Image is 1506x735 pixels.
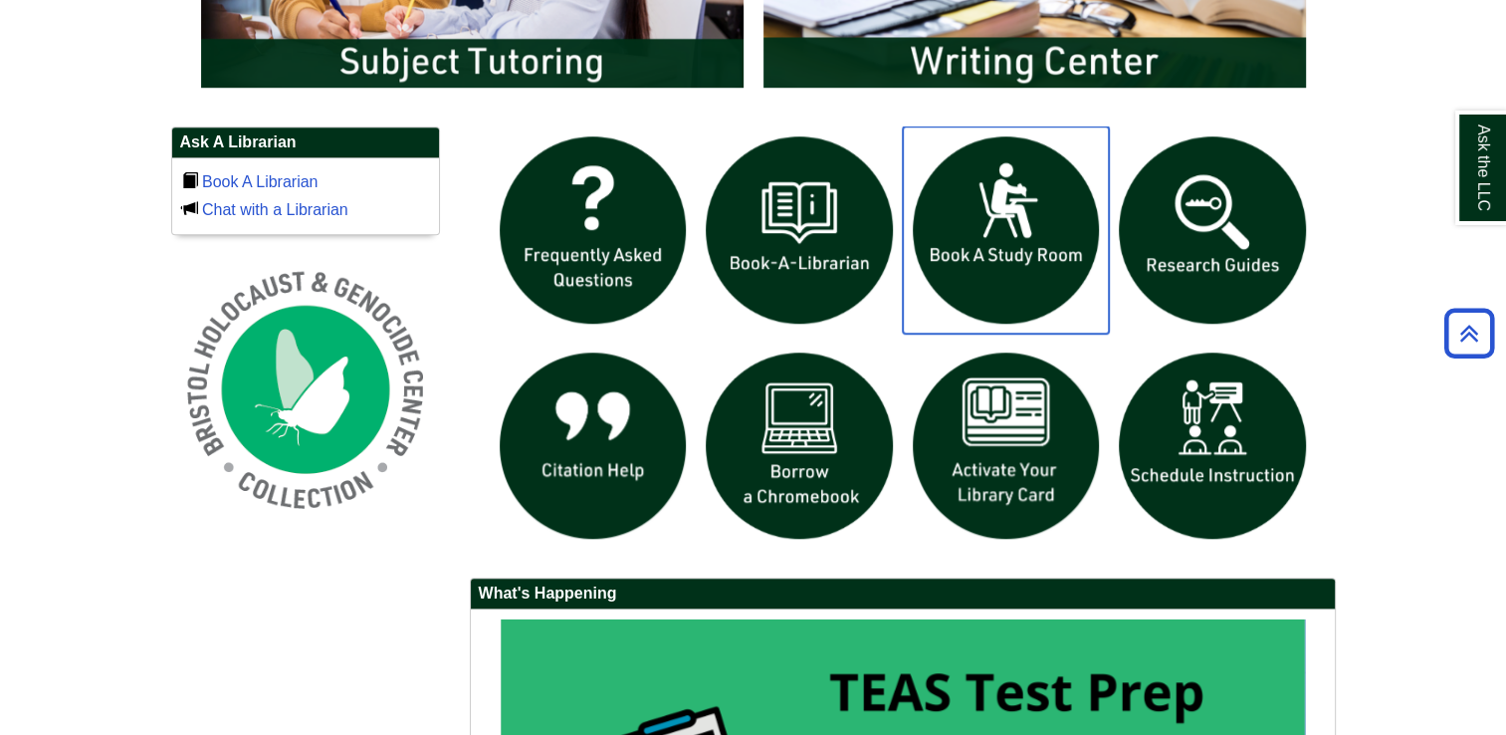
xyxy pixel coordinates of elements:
[172,127,439,158] h2: Ask A Librarian
[202,173,319,190] a: Book A Librarian
[490,343,697,550] img: citation help icon links to citation help guide page
[903,126,1110,334] img: book a study room icon links to book a study room web page
[202,201,348,218] a: Chat with a Librarian
[490,126,1316,558] div: slideshow
[490,126,697,334] img: frequently asked questions
[171,255,440,524] img: Holocaust and Genocide Collection
[1109,343,1316,550] img: For faculty. Schedule Library Instruction icon links to form.
[696,343,903,550] img: Borrow a chromebook icon links to the borrow a chromebook web page
[1109,126,1316,334] img: Research Guides icon links to research guides web page
[471,579,1335,610] h2: What's Happening
[1437,320,1501,347] a: Back to Top
[903,343,1110,550] img: activate Library Card icon links to form to activate student ID into library card
[696,126,903,334] img: Book a Librarian icon links to book a librarian web page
